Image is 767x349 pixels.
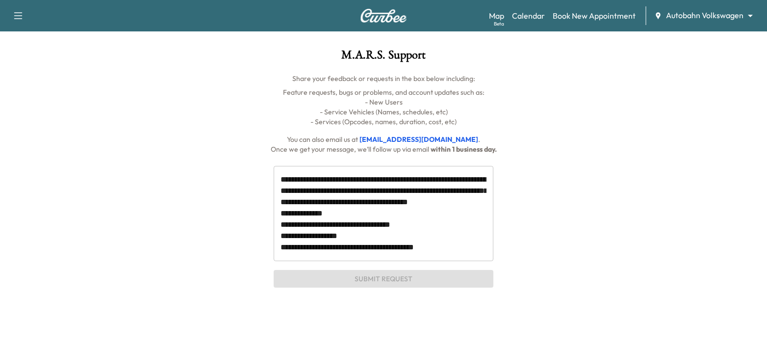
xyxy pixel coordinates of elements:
p: Once we get your message, we’ll follow up via email [15,144,752,154]
a: [EMAIL_ADDRESS][DOMAIN_NAME] [359,135,478,144]
p: Share your feedback or requests in the box below including: [15,74,752,83]
a: Book New Appointment [553,10,636,22]
p: You can also email us at . [15,134,752,144]
h1: M.A.R.S. Support [15,49,752,66]
span: within 1 business day. [431,145,497,154]
p: - New Users [15,97,752,107]
p: - Services (Opcodes, names, duration, cost, etc) [15,117,752,127]
img: Curbee Logo [360,9,407,23]
div: Beta [494,20,504,27]
p: Feature requests, bugs or problems, and account updates such as: [15,87,752,97]
a: Calendar [512,10,545,22]
a: MapBeta [489,10,504,22]
span: Autobahn Volkswagen [666,10,743,21]
p: - Service Vehicles (Names, schedules, etc) [15,107,752,117]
